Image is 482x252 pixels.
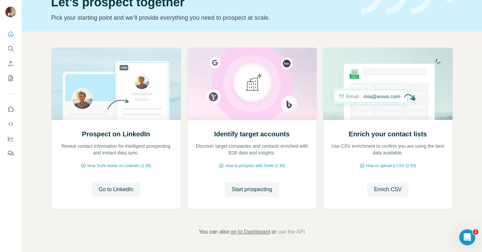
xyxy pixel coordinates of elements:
button: My lists [5,72,16,84]
h2: Identify target accounts [214,129,290,139]
p: Reveal contact information for intelligent prospecting and instant data sync. [58,143,174,156]
span: 2 [473,229,478,235]
img: Identify target accounts [187,48,317,120]
button: use the API [277,228,305,236]
iframe: Intercom live chat [459,229,475,245]
span: You can also [199,228,229,236]
p: Use CSV enrichment to confirm you are using the best data available. [330,143,446,156]
button: Start prospecting [225,182,279,197]
span: Enrich CSV [374,185,402,194]
button: Enrich CSV [367,182,408,197]
button: Enrich CSV [5,57,16,70]
button: Feedback [5,147,16,159]
button: go to Dashboard [231,228,270,236]
img: Enrich your contact lists [323,48,453,120]
button: Search [5,43,16,55]
span: or [271,228,276,236]
button: Use Surfe API [5,118,16,130]
img: Avatar [5,7,16,17]
span: Go to LinkedIn [98,185,133,194]
p: Pick your starting point and we’ll provide everything you need to prospect at scale. [51,13,353,22]
span: Start prospecting [232,185,272,194]
span: How Surfe works on LinkedIn (1:58) [87,163,151,169]
button: Use Surfe on LinkedIn [5,103,16,115]
button: Quick start [5,28,16,40]
p: Discover target companies and contacts enriched with B2B data and insights. [194,143,310,156]
h2: Prospect on LinkedIn [82,129,150,139]
span: How to upload a CSV (2:59) [366,163,416,169]
button: Go to LinkedIn [92,182,140,197]
img: Prospect on LinkedIn [51,48,181,120]
span: How to prospect with Surfe (1:30) [225,163,285,169]
h2: Enrich your contact lists [349,129,427,139]
button: Dashboard [5,133,16,145]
